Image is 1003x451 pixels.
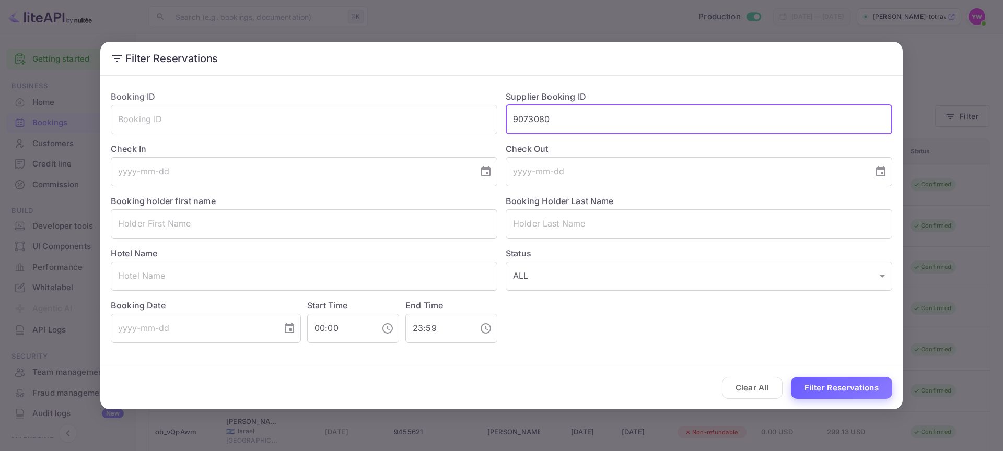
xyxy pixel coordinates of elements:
[506,91,586,102] label: Supplier Booking ID
[475,318,496,339] button: Choose time, selected time is 11:59 PM
[279,318,300,339] button: Choose date
[111,314,275,343] input: yyyy-mm-dd
[111,143,497,155] label: Check In
[506,262,892,291] div: ALL
[506,105,892,134] input: Supplier Booking ID
[791,377,892,399] button: Filter Reservations
[405,300,443,311] label: End Time
[111,209,497,239] input: Holder First Name
[506,157,866,186] input: yyyy-mm-dd
[111,157,471,186] input: yyyy-mm-dd
[722,377,783,399] button: Clear All
[506,196,614,206] label: Booking Holder Last Name
[111,105,497,134] input: Booking ID
[870,161,891,182] button: Choose date
[111,91,156,102] label: Booking ID
[506,143,892,155] label: Check Out
[111,299,301,312] label: Booking Date
[405,314,471,343] input: hh:mm
[377,318,398,339] button: Choose time, selected time is 12:00 AM
[307,314,373,343] input: hh:mm
[111,248,158,258] label: Hotel Name
[506,209,892,239] input: Holder Last Name
[111,196,216,206] label: Booking holder first name
[100,42,903,75] h2: Filter Reservations
[475,161,496,182] button: Choose date
[111,262,497,291] input: Hotel Name
[506,247,892,259] label: Status
[307,300,348,311] label: Start Time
